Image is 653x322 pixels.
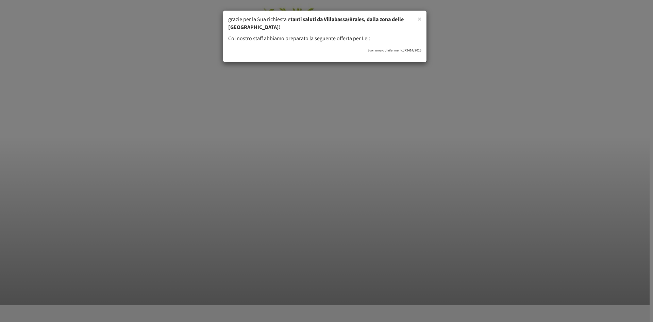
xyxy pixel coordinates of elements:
[368,48,421,53] span: Suo numero di riferimento: R2414/2025
[418,14,421,24] span: ×
[228,16,421,31] p: grazie per la Sua richiesta e
[228,35,421,43] p: Col nostro staff abbiamo preparato la seguente offerta per Lei:
[418,16,421,23] button: Close
[228,16,404,31] strong: tanti saluti da Villabassa/Braies, dalla zona delle [GEOGRAPHIC_DATA]!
